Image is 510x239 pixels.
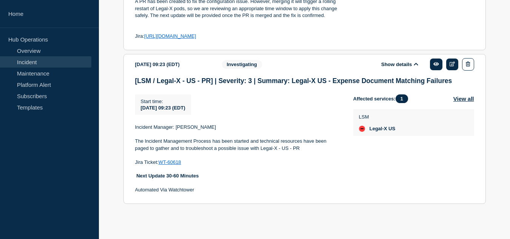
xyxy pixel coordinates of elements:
[159,159,181,165] a: WT-60618
[222,60,262,69] span: Investigating
[135,124,341,131] p: Incident Manager: [PERSON_NAME]
[359,126,365,132] div: down
[396,94,408,103] span: 1
[453,94,474,103] button: View all
[141,105,185,111] span: [DATE] 09:23 (EDT)
[136,173,199,179] strong: Next Update 30-60 Minutes
[353,94,412,103] span: Affected services:
[135,187,341,193] p: Automated Via Watchtower
[135,33,341,40] p: Jira:
[144,33,196,39] a: [URL][DOMAIN_NAME]
[379,61,421,68] button: Show details
[135,58,211,71] div: [DATE] 09:23 (EDT)
[135,77,474,85] h3: [LSM / Legal-X - US - PR] | Severity: 3 | Summary: Legal-X US - Expense Document Matching Failures
[141,99,185,104] p: Start time :
[135,138,341,152] p: The Incident Management Process has been started and technical resources have been paged to gathe...
[370,126,396,132] span: Legal-X US
[359,114,396,120] p: LSM
[135,159,341,166] p: Jira Ticket:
